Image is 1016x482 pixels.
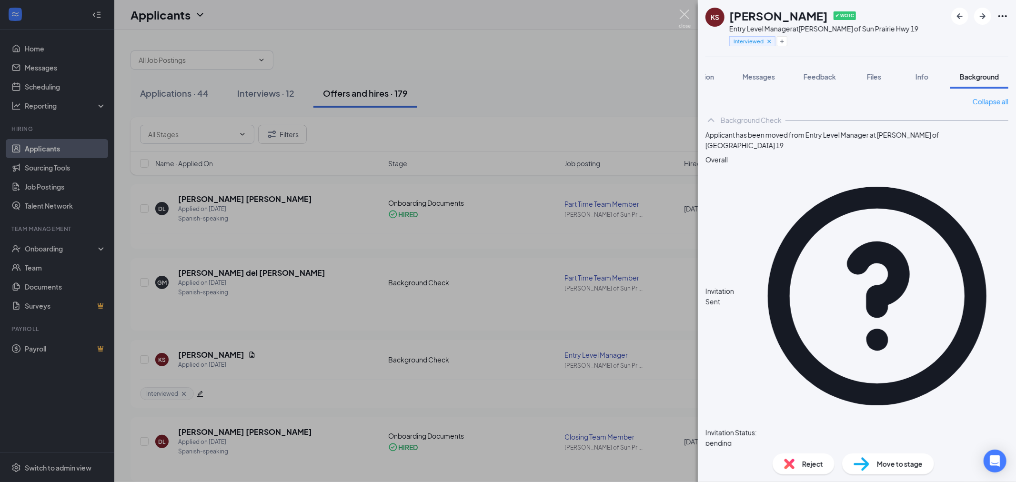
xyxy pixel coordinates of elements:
[766,38,773,45] svg: Cross
[977,10,988,22] svg: ArrowRight
[705,114,717,126] svg: ChevronUp
[915,72,928,81] span: Info
[734,37,764,45] span: Interviewed
[804,72,836,81] span: Feedback
[867,72,881,81] span: Files
[705,155,728,164] span: Overall
[705,428,757,437] span: Invitation Status:
[960,72,999,81] span: Background
[721,115,782,125] div: Background Check
[743,72,775,81] span: Messages
[997,10,1008,22] svg: Ellipses
[777,36,787,46] button: Plus
[711,12,719,22] div: KS
[834,11,856,20] span: ✔ WOTC
[951,8,968,25] button: ArrowLeftNew
[802,459,823,469] span: Reject
[705,130,1008,151] span: Applicant has been moved from Entry Level Manager at [PERSON_NAME] of [GEOGRAPHIC_DATA] 19
[974,8,991,25] button: ArrowRight
[729,8,828,24] h1: [PERSON_NAME]
[973,96,1008,107] a: Collapse all
[729,24,918,33] div: Entry Level Manager at [PERSON_NAME] of Sun Prairie Hwy 19
[877,459,923,469] span: Move to stage
[779,39,785,44] svg: Plus
[705,286,744,307] span: Invitation Sent
[705,439,732,447] span: pending
[984,450,1006,472] div: Open Intercom Messenger
[746,165,1008,427] svg: QuestionInfo
[954,10,966,22] svg: ArrowLeftNew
